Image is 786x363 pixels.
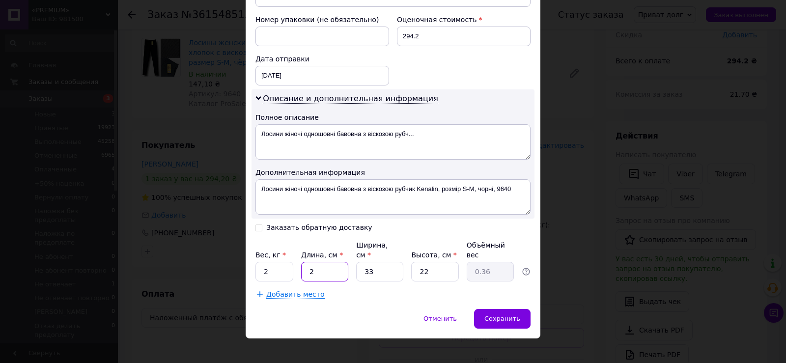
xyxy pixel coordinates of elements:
[255,168,531,177] div: Дополнительная информация
[255,179,531,215] textarea: Лосини жіночі одношовні бавовна з віскозою рубчик Kenalin, розмір S-M, чорні, 9640
[484,315,520,322] span: Сохранить
[255,15,389,25] div: Номер упаковки (не обязательно)
[266,223,372,232] div: Заказать обратную доставку
[255,251,286,259] label: Вес, кг
[266,290,325,299] span: Добавить место
[255,112,531,122] div: Полное описание
[411,251,456,259] label: Высота, см
[467,240,514,260] div: Объёмный вес
[255,124,531,160] textarea: Лосини жіночі одношовні бавовна з віскозою рубч...
[397,15,531,25] div: Оценочная стоимость
[301,251,343,259] label: Длина, см
[263,94,438,104] span: Описание и дополнительная информация
[255,54,389,64] div: Дата отправки
[423,315,457,322] span: Отменить
[356,241,388,259] label: Ширина, см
